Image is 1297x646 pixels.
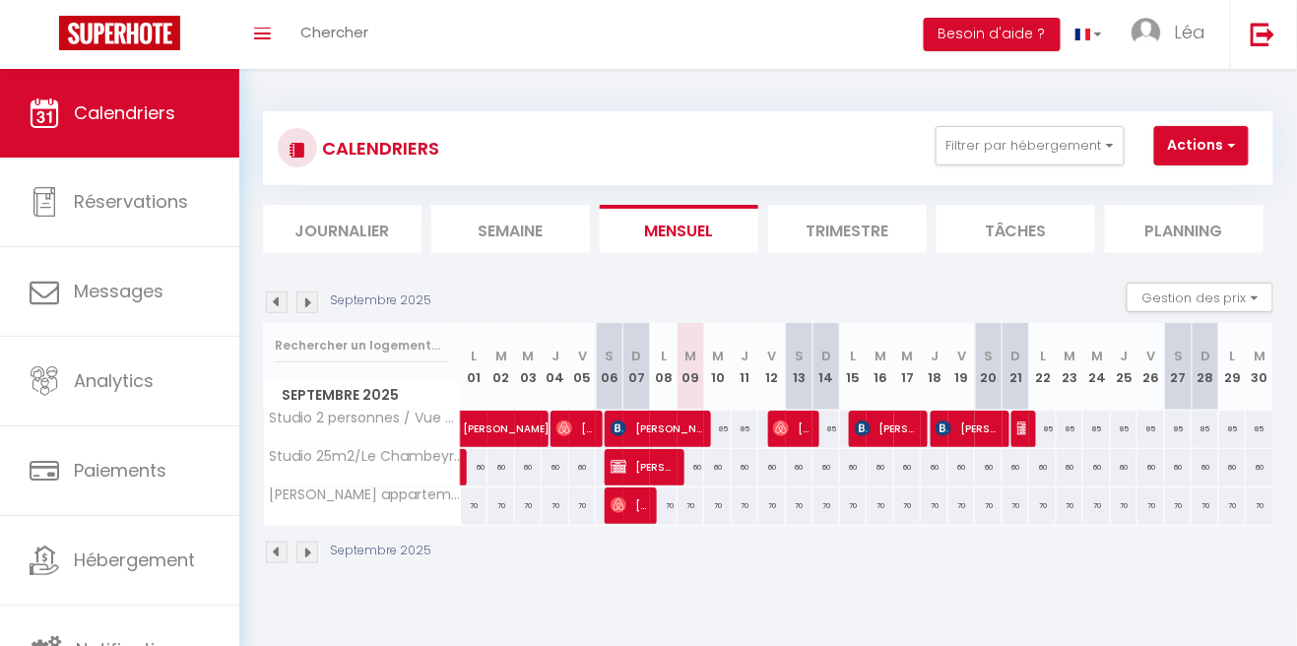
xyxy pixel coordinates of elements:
[1230,347,1236,365] abbr: L
[1165,411,1193,447] div: 85
[985,347,994,365] abbr: S
[461,487,488,524] div: 70
[840,487,868,524] div: 70
[1105,205,1264,253] li: Planning
[1003,323,1030,411] th: 21
[1192,449,1219,485] div: 60
[1083,323,1111,411] th: 24
[1029,323,1057,411] th: 22
[1154,126,1249,165] button: Actions
[894,323,922,411] th: 17
[1219,411,1247,447] div: 85
[495,347,507,365] abbr: M
[631,347,641,365] abbr: D
[1246,449,1273,485] div: 60
[1137,449,1165,485] div: 60
[1200,347,1210,365] abbr: D
[263,205,422,253] li: Journalier
[768,205,927,253] li: Trimestre
[300,22,368,42] span: Chercher
[758,487,786,524] div: 70
[1246,323,1273,411] th: 30
[948,449,976,485] div: 60
[732,487,759,524] div: 70
[678,449,705,485] div: 60
[758,323,786,411] th: 12
[1137,323,1165,411] th: 26
[1003,487,1030,524] div: 70
[661,347,667,365] abbr: L
[850,347,856,365] abbr: L
[894,449,922,485] div: 60
[786,449,813,485] div: 60
[948,323,976,411] th: 19
[684,347,696,365] abbr: M
[267,487,464,502] span: [PERSON_NAME] appartement à [GEOGRAPHIC_DATA] 4 pers au calme
[948,487,976,524] div: 70
[515,487,543,524] div: 70
[795,347,804,365] abbr: S
[1246,411,1273,447] div: 85
[1111,449,1138,485] div: 60
[732,449,759,485] div: 60
[1057,487,1084,524] div: 70
[275,328,449,363] input: Rechercher un logement...
[611,448,675,485] span: [PERSON_NAME]
[1174,20,1205,44] span: Léa
[264,381,460,410] span: Septembre 2025
[569,487,597,524] div: 70
[551,347,559,365] abbr: J
[921,449,948,485] div: 60
[1137,487,1165,524] div: 70
[1057,449,1084,485] div: 60
[921,323,948,411] th: 18
[330,542,431,560] p: Septembre 2025
[975,323,1003,411] th: 20
[578,347,587,365] abbr: V
[867,487,894,524] div: 70
[704,487,732,524] div: 70
[704,449,732,485] div: 60
[74,548,195,572] span: Hébergement
[840,323,868,411] th: 15
[487,449,515,485] div: 60
[1029,449,1057,485] div: 60
[74,458,166,483] span: Paiements
[515,449,543,485] div: 60
[767,347,776,365] abbr: V
[569,449,597,485] div: 60
[875,347,886,365] abbr: M
[704,323,732,411] th: 10
[330,291,431,310] p: Septembre 2025
[975,449,1003,485] div: 60
[569,323,597,411] th: 05
[758,449,786,485] div: 60
[611,410,702,447] span: [PERSON_NAME]
[1192,411,1219,447] div: 85
[1192,487,1219,524] div: 70
[937,205,1095,253] li: Tâches
[975,487,1003,524] div: 70
[1127,283,1273,312] button: Gestion des prix
[461,449,488,485] div: 60
[732,323,759,411] th: 11
[1057,323,1084,411] th: 23
[704,411,732,447] div: 85
[773,410,810,447] span: [PERSON_NAME]
[1246,487,1273,524] div: 70
[1192,323,1219,411] th: 28
[1029,487,1057,524] div: 70
[59,16,180,50] img: Super Booking
[471,347,477,365] abbr: L
[1219,449,1247,485] div: 60
[623,323,651,411] th: 07
[812,411,840,447] div: 85
[1083,487,1111,524] div: 70
[931,347,939,365] abbr: J
[16,8,75,67] button: Ouvrir le widget de chat LiveChat
[463,400,599,437] span: [PERSON_NAME]
[1137,411,1165,447] div: 85
[267,449,464,464] span: Studio 25m2/Le Chambeyron/Vars/Ski au pied/Confort
[902,347,914,365] abbr: M
[431,205,590,253] li: Semaine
